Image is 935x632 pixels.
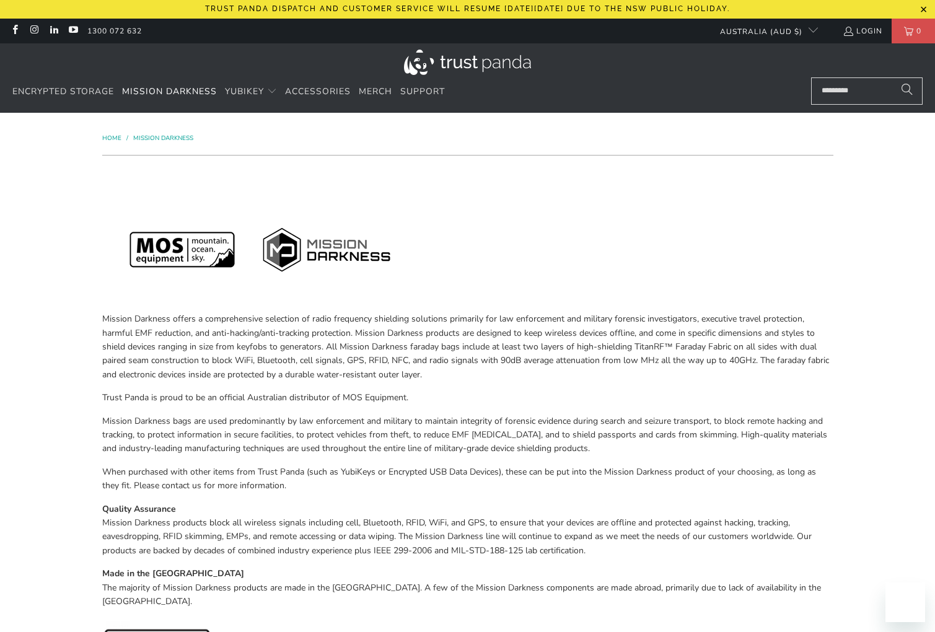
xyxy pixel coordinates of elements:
[122,77,217,107] a: Mission Darkness
[400,77,445,107] a: Support
[102,312,833,382] p: Mission Darkness offers a comprehensive selection of radio frequency shielding solutions primaril...
[225,77,277,107] summary: YubiKey
[133,134,193,143] a: Mission Darkness
[885,582,925,622] iframe: Button to launch messaging window
[102,503,176,515] strong: Quality Assurance
[205,4,730,13] p: Trust Panda dispatch and customer service will resume [DATE][DATE] due to the NSW public holiday.
[102,415,833,456] p: Mission Darkness bags are used predominantly by law enforcement and military to maintain integrit...
[285,86,351,97] span: Accessories
[102,134,123,143] a: Home
[126,134,128,143] span: /
[102,134,121,143] span: Home
[9,26,20,36] a: Trust Panda Australia on Facebook
[359,77,392,107] a: Merch
[892,77,923,105] button: Search
[404,50,531,75] img: Trust Panda Australia
[285,77,351,107] a: Accessories
[400,86,445,97] span: Support
[48,26,59,36] a: Trust Panda Australia on LinkedIn
[913,19,924,43] span: 0
[29,26,39,36] a: Trust Panda Australia on Instagram
[843,24,882,38] a: Login
[12,77,114,107] a: Encrypted Storage
[225,86,264,97] span: YubiKey
[811,77,923,105] input: Search...
[359,86,392,97] span: Merch
[102,465,833,493] p: When purchased with other items from Trust Panda (such as YubiKeys or Encrypted USB Data Devices)...
[102,391,833,405] p: Trust Panda is proud to be an official Australian distributor of MOS Equipment.
[68,26,78,36] a: Trust Panda Australia on YouTube
[429,354,756,366] span: radio signals with 90dB average attenuation from low MHz all the way up to 40GHz
[122,86,217,97] span: Mission Darkness
[102,567,833,608] p: The majority of Mission Darkness products are made in the [GEOGRAPHIC_DATA]. A few of the Mission...
[102,503,833,558] p: Mission Darkness products block all wireless signals including cell, Bluetooth, RFID, WiFi, and G...
[12,86,114,97] span: Encrypted Storage
[87,24,142,38] a: 1300 072 632
[102,568,244,579] strong: Made in the [GEOGRAPHIC_DATA]
[710,19,818,43] button: Australia (AUD $)
[892,19,935,43] a: 0
[12,77,445,107] nav: Translation missing: en.navigation.header.main_nav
